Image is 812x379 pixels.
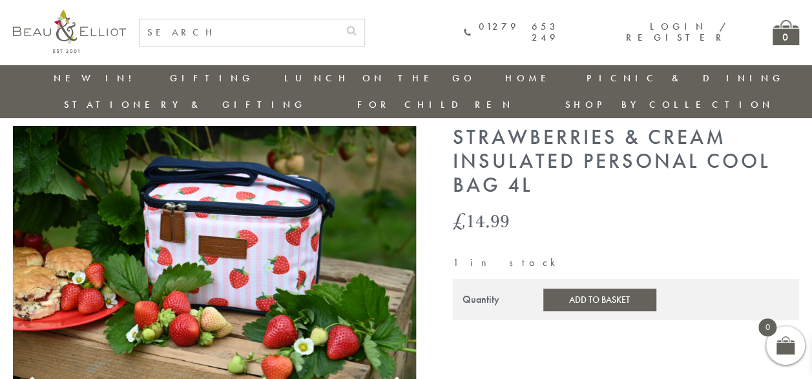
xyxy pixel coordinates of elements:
[284,72,475,85] a: Lunch On The Go
[505,72,557,85] a: Home
[453,126,799,197] h1: Strawberries & Cream Insulated Personal Cool Bag 4L
[773,20,799,45] a: 0
[453,207,510,234] bdi: 14.99
[463,294,499,305] div: Quantity
[626,20,727,44] a: Login / Register
[170,72,254,85] a: Gifting
[453,207,466,234] span: £
[140,19,338,46] input: SEARCH
[758,318,776,336] span: 0
[64,98,306,111] a: Stationery & Gifting
[464,21,558,44] a: 01279 653 249
[587,72,784,85] a: Picnic & Dining
[357,98,514,111] a: For Children
[54,72,140,85] a: New in!
[450,328,802,358] iframe: Secure express checkout frame
[453,257,799,269] p: 1 in stock
[13,10,126,53] img: logo
[543,289,656,311] button: Add to Basket
[565,98,774,111] a: Shop by collection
